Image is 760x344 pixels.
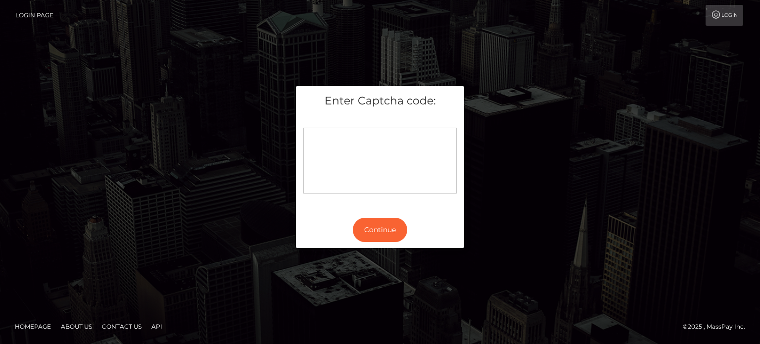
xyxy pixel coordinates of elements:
div: Captcha widget loading... [303,128,457,194]
a: Homepage [11,319,55,334]
a: Contact Us [98,319,145,334]
a: API [147,319,166,334]
a: About Us [57,319,96,334]
h5: Enter Captcha code: [303,94,457,109]
div: © 2025 , MassPay Inc. [683,321,753,332]
a: Login [706,5,743,26]
a: Login Page [15,5,53,26]
button: Continue [353,218,407,242]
